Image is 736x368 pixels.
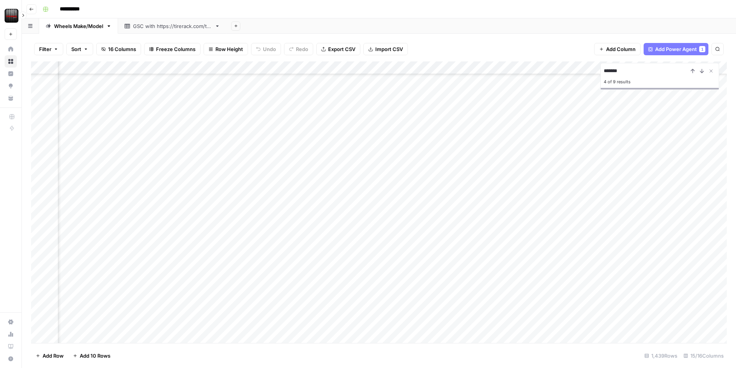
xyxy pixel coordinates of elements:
[699,46,705,52] div: 1
[5,328,17,340] a: Usage
[5,68,17,80] a: Insights
[5,43,17,55] a: Home
[68,350,115,362] button: Add 10 Rows
[5,92,17,104] a: Your Data
[96,43,141,55] button: 16 Columns
[706,66,716,76] button: Close Search
[133,22,212,30] div: GSC with [URL][DOMAIN_NAME]
[5,340,17,353] a: Learning Hub
[641,350,680,362] div: 1,439 Rows
[5,6,17,25] button: Workspace: Tire Rack
[118,18,227,34] a: GSC with [URL][DOMAIN_NAME]
[5,55,17,68] a: Browse
[71,45,81,53] span: Sort
[144,43,200,55] button: Freeze Columns
[604,77,716,86] div: 4 of 9 results
[328,45,355,53] span: Export CSV
[39,45,51,53] span: Filter
[701,46,703,52] span: 1
[263,45,276,53] span: Undo
[108,45,136,53] span: 16 Columns
[606,45,636,53] span: Add Column
[316,43,360,55] button: Export CSV
[5,9,18,23] img: Tire Rack Logo
[5,80,17,92] a: Opportunities
[54,22,103,30] div: Wheels Make/Model
[39,18,118,34] a: Wheels Make/Model
[655,45,697,53] span: Add Power Agent
[688,66,697,76] button: Previous Result
[697,66,706,76] button: Next Result
[284,43,313,55] button: Redo
[5,353,17,365] button: Help + Support
[80,352,110,360] span: Add 10 Rows
[296,45,308,53] span: Redo
[644,43,708,55] button: Add Power Agent1
[251,43,281,55] button: Undo
[66,43,93,55] button: Sort
[204,43,248,55] button: Row Height
[31,350,68,362] button: Add Row
[156,45,195,53] span: Freeze Columns
[5,316,17,328] a: Settings
[594,43,641,55] button: Add Column
[375,45,403,53] span: Import CSV
[43,352,64,360] span: Add Row
[363,43,408,55] button: Import CSV
[215,45,243,53] span: Row Height
[680,350,727,362] div: 15/16 Columns
[34,43,63,55] button: Filter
